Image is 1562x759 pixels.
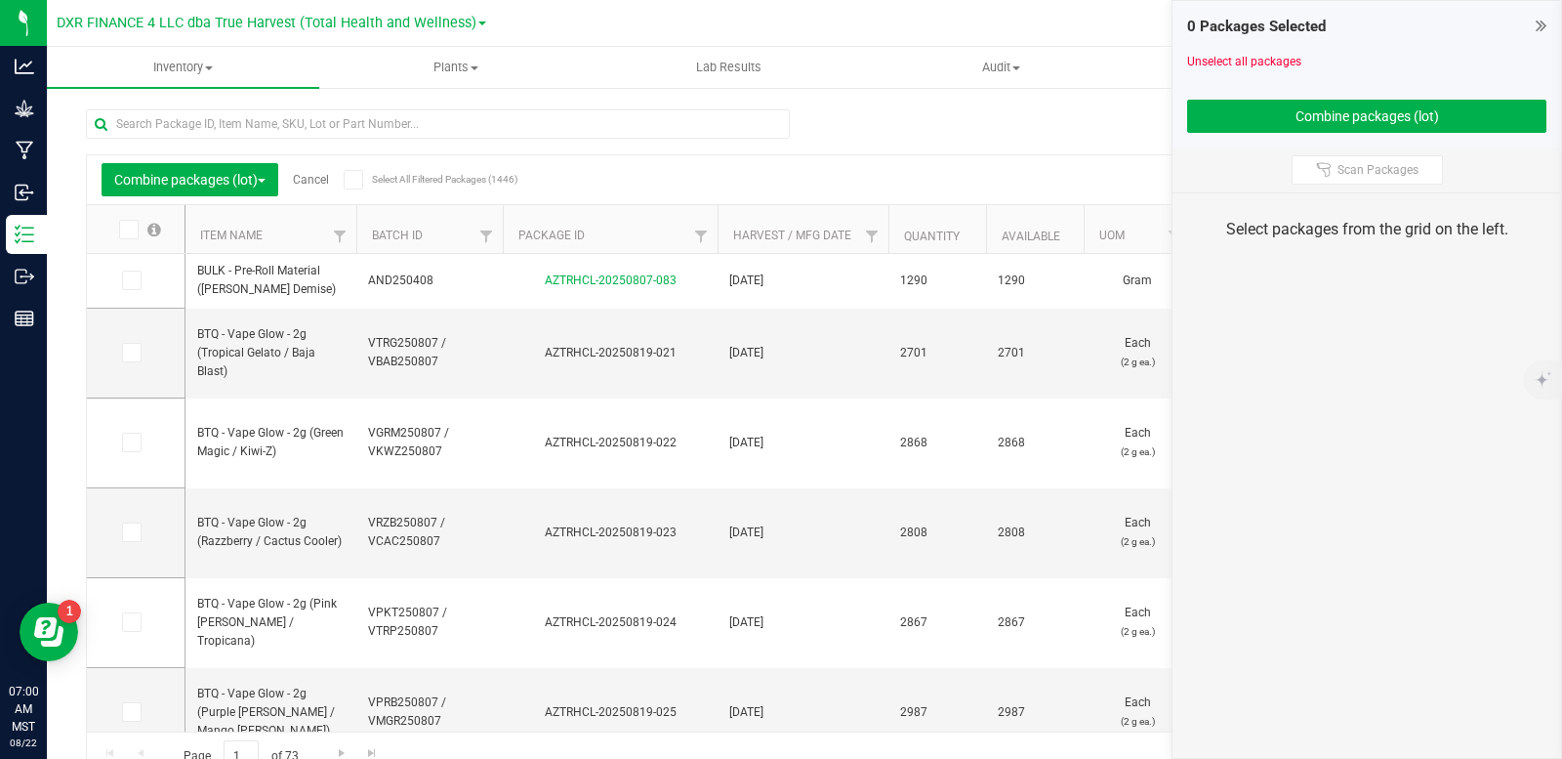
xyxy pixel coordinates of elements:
span: Audit [866,59,1136,76]
span: BTQ - Vape Glow - 2g (Tropical Gelato / Baja Blast) [197,325,345,382]
span: 1290 [900,272,974,290]
span: [DATE] [729,613,877,632]
iframe: Resource center [20,603,78,661]
span: 2867 [900,613,974,632]
span: BTQ - Vape Glow - 2g (Pink [PERSON_NAME] / Tropicana) [197,595,345,652]
span: Select All Filtered Packages (1446) [372,174,470,185]
span: Plants [320,59,591,76]
span: VPRB250807 / VMGR250807 [368,694,491,731]
a: Plants [319,47,592,88]
a: Unselect all packages [1187,55,1301,68]
span: 2808 [998,524,1072,542]
a: AZTRHCL-20250807-083 [545,274,677,287]
a: Audit [865,47,1137,88]
a: Lab Results [593,47,865,88]
span: [DATE] [729,434,877,452]
inline-svg: Inbound [15,183,34,202]
a: Cancel [293,173,329,187]
p: (2 g ea.) [1095,353,1179,371]
button: Scan Packages [1292,155,1443,185]
a: Harvest / Mfg Date [733,229,851,242]
a: Inventory [47,47,319,88]
span: 2868 [998,434,1072,452]
span: Lab Results [670,59,788,76]
a: Filter [324,220,356,253]
a: Filter [685,220,718,253]
span: 2808 [900,524,974,542]
button: Combine packages (lot) [1187,100,1546,133]
div: AZTRHCL-20250819-021 [500,344,720,362]
a: Inventory Counts [1137,47,1410,88]
div: AZTRHCL-20250819-024 [500,613,720,632]
span: BTQ - Vape Glow - 2g (Green Magic / Kiwi-Z) [197,424,345,461]
a: Filter [1159,220,1191,253]
iframe: Resource center unread badge [58,600,81,623]
a: Filter [471,220,503,253]
p: (2 g ea.) [1095,622,1179,641]
span: [DATE] [729,703,877,722]
span: DXR FINANCE 4 LLC dba True Harvest (Total Health and Wellness) [57,15,476,31]
span: Each [1095,424,1179,461]
span: 2987 [900,703,974,722]
span: 2867 [998,613,1072,632]
inline-svg: Manufacturing [15,141,34,160]
span: BULK - Pre-Roll Material ([PERSON_NAME] Demise) [197,262,345,299]
inline-svg: Grow [15,99,34,118]
span: AND250408 [368,272,491,290]
div: Select packages from the grid on the left. [1197,218,1537,241]
a: Item Name [200,229,263,242]
p: (2 g ea.) [1095,712,1179,731]
div: AZTRHCL-20250819-025 [500,703,720,722]
input: Search Package ID, Item Name, SKU, Lot or Part Number... [86,109,790,139]
span: Each [1095,514,1179,551]
inline-svg: Inventory [15,225,34,244]
a: UOM [1099,229,1125,242]
span: BTQ - Vape Glow - 2g (Purple [PERSON_NAME] / Mango [PERSON_NAME]) [197,685,345,741]
span: 2701 [998,344,1072,362]
span: Select all records on this page [147,223,161,236]
span: VTRG250807 / VBAB250807 [368,334,491,371]
inline-svg: Analytics [15,57,34,76]
div: AZTRHCL-20250819-022 [500,434,720,452]
span: BTQ - Vape Glow - 2g (Razzberry / Cactus Cooler) [197,514,345,551]
span: Combine packages (lot) [114,172,266,188]
span: Scan Packages [1337,162,1418,178]
span: VRZB250807 / VCAC250807 [368,514,491,551]
span: VGRM250807 / VKWZ250807 [368,424,491,461]
span: Inventory [47,59,319,76]
span: Each [1095,334,1179,371]
span: VPKT250807 / VTRP250807 [368,604,491,641]
a: Filter [856,220,888,253]
span: 2868 [900,434,974,452]
a: Package ID [518,229,585,242]
span: 2701 [900,344,974,362]
inline-svg: Reports [15,309,34,328]
p: (2 g ea.) [1095,532,1179,551]
p: 07:00 AM MST [9,683,38,736]
a: Quantity [904,230,960,243]
div: AZTRHCL-20250819-023 [500,524,720,542]
inline-svg: Outbound [15,267,34,286]
p: 08/22 [9,736,38,750]
a: Batch ID [372,229,423,242]
button: Combine packages (lot) [102,163,278,196]
span: Each [1095,694,1179,731]
span: 2987 [998,703,1072,722]
p: (2 g ea.) [1095,443,1179,461]
span: Gram [1095,272,1179,290]
a: Available [1002,230,1060,243]
span: [DATE] [729,524,877,542]
span: [DATE] [729,272,877,290]
span: 1290 [998,272,1072,290]
span: Each [1095,604,1179,641]
span: [DATE] [729,344,877,362]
